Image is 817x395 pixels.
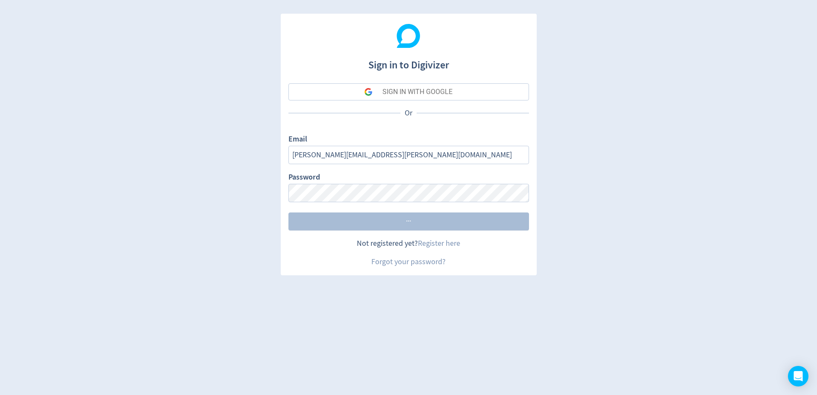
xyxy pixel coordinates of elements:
[288,83,529,100] button: SIGN IN WITH GOOGLE
[371,257,446,267] a: Forgot your password?
[788,366,808,386] div: Open Intercom Messenger
[400,108,417,118] p: Or
[288,212,529,230] button: ···
[409,218,411,225] span: ·
[397,24,420,48] img: Digivizer Logo
[288,238,529,249] div: Not registered yet?
[288,172,320,184] label: Password
[408,218,409,225] span: ·
[288,134,307,146] label: Email
[288,50,529,73] h1: Sign in to Digivizer
[418,239,460,248] a: Register here
[406,218,408,225] span: ·
[382,83,453,100] div: SIGN IN WITH GOOGLE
